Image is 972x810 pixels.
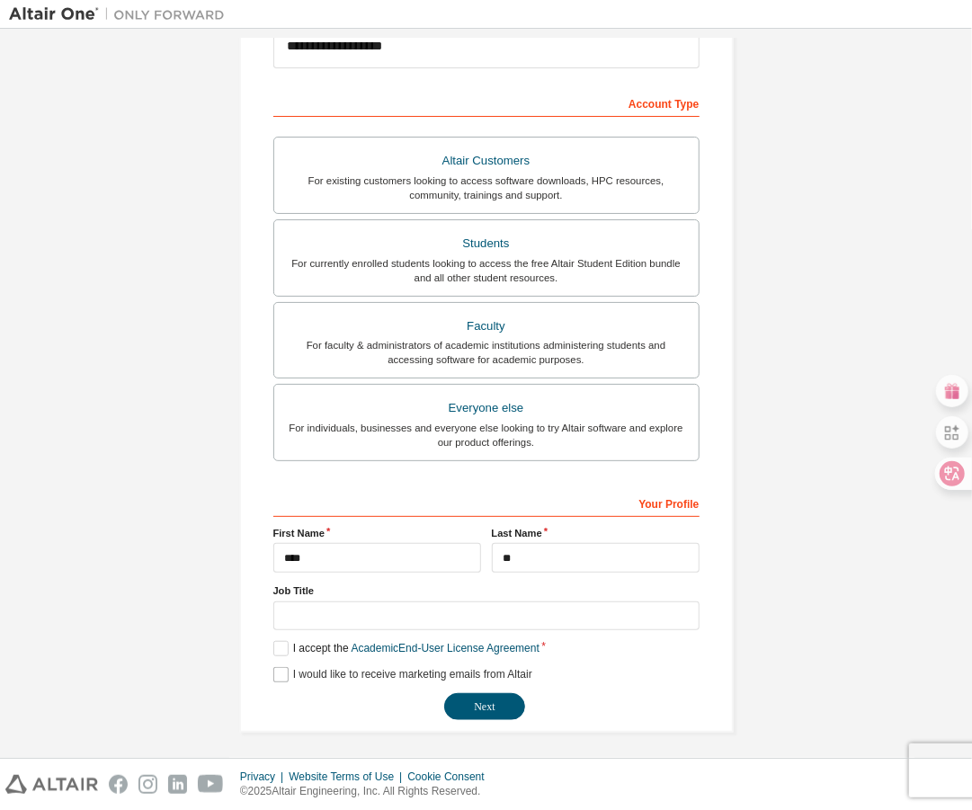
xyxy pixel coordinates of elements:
[285,174,688,202] div: For existing customers looking to access software downloads, HPC resources, community, trainings ...
[285,421,688,450] div: For individuals, businesses and everyone else looking to try Altair software and explore our prod...
[168,775,187,794] img: linkedin.svg
[444,693,525,720] button: Next
[138,775,157,794] img: instagram.svg
[9,5,234,23] img: Altair One
[285,396,688,421] div: Everyone else
[285,231,688,256] div: Students
[273,88,700,117] div: Account Type
[240,784,495,799] p: © 2025 Altair Engineering, Inc. All Rights Reserved.
[5,775,98,794] img: altair_logo.svg
[285,148,688,174] div: Altair Customers
[285,314,688,339] div: Faculty
[289,770,407,784] div: Website Terms of Use
[273,583,700,598] label: Job Title
[273,641,540,656] label: I accept the
[352,642,540,654] a: Academic End-User License Agreement
[240,770,289,784] div: Privacy
[285,256,688,285] div: For currently enrolled students looking to access the free Altair Student Edition bundle and all ...
[109,775,128,794] img: facebook.svg
[273,488,700,517] div: Your Profile
[492,526,700,540] label: Last Name
[285,338,688,367] div: For faculty & administrators of academic institutions administering students and accessing softwa...
[273,667,532,682] label: I would like to receive marketing emails from Altair
[407,770,495,784] div: Cookie Consent
[273,526,481,540] label: First Name
[198,775,224,794] img: youtube.svg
